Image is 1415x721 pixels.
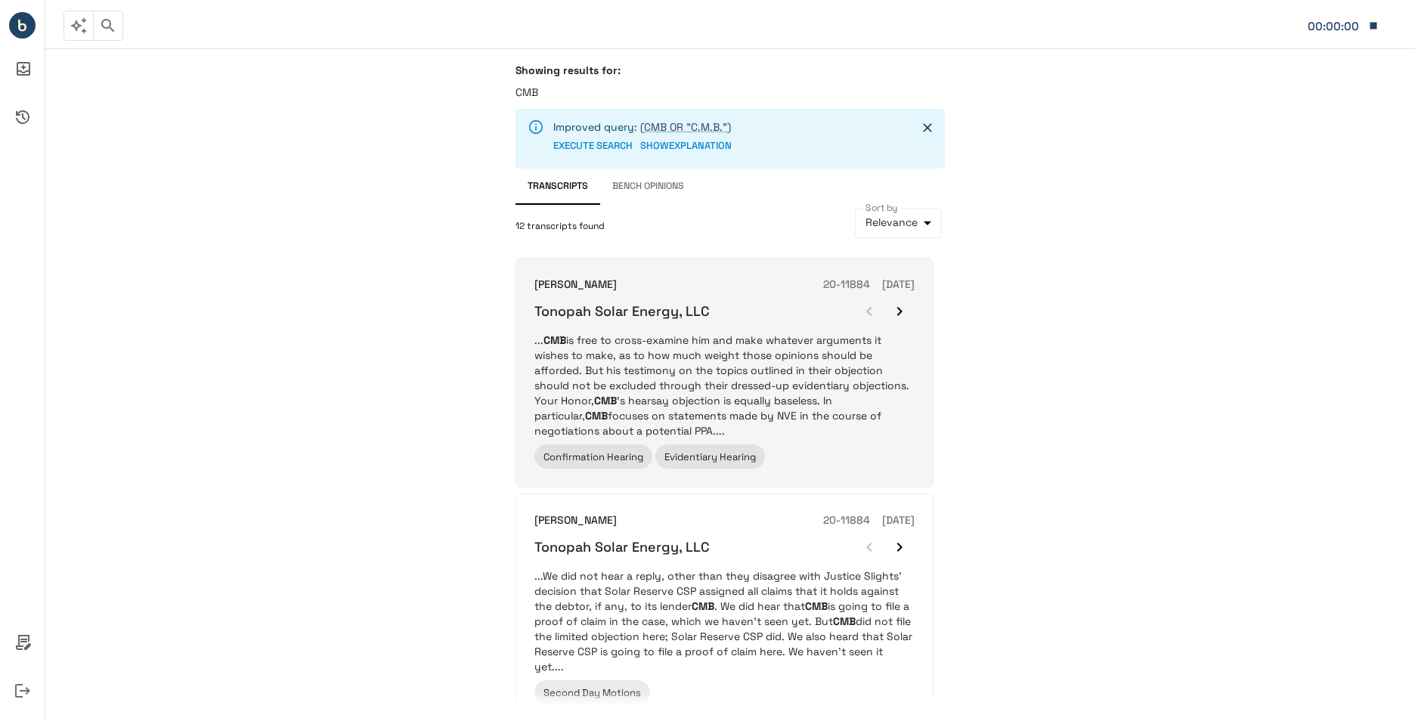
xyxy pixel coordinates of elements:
[534,512,617,529] h6: [PERSON_NAME]
[534,333,915,438] p: ... is free to cross-examine him and make whatever arguments it wishes to make, as to how much we...
[534,277,617,293] h6: [PERSON_NAME]
[600,169,696,205] button: Bench Opinions
[805,599,828,613] em: CMB
[1300,10,1386,42] button: Matter: 448122.1
[534,538,710,555] h6: Tonopah Solar Energy, LLC
[543,450,643,463] span: Confirmation Hearing
[553,135,633,158] button: EXECUTE SEARCH
[553,119,732,135] p: Improved query:
[865,201,898,214] label: Sort by
[516,169,600,205] button: Transcripts
[833,614,856,628] em: CMB
[823,277,870,293] h6: 20-11884
[516,63,945,77] h6: Showing results for:
[882,512,915,529] h6: [DATE]
[594,394,617,407] em: CMB
[916,116,939,139] button: Close
[534,302,710,320] h6: Tonopah Solar Energy, LLC
[534,568,915,674] p: ...We did not hear a reply, other than they disagree with Justice Slights' decision that Solar Re...
[543,686,641,699] span: Second Day Motions
[640,120,731,134] a: (CMB OR "C.M.B.")
[585,409,608,422] em: CMB
[855,208,942,238] div: Relevance
[543,333,566,347] em: CMB
[640,135,732,158] button: SHOWEXPLANATION
[823,512,870,529] h6: 20-11884
[882,277,915,293] h6: [DATE]
[692,599,714,613] em: CMB
[1308,17,1361,36] div: Matter: 448122.1
[516,219,605,234] span: 12 transcripts found
[516,85,945,100] p: CMB
[664,450,756,463] span: Evidentiary Hearing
